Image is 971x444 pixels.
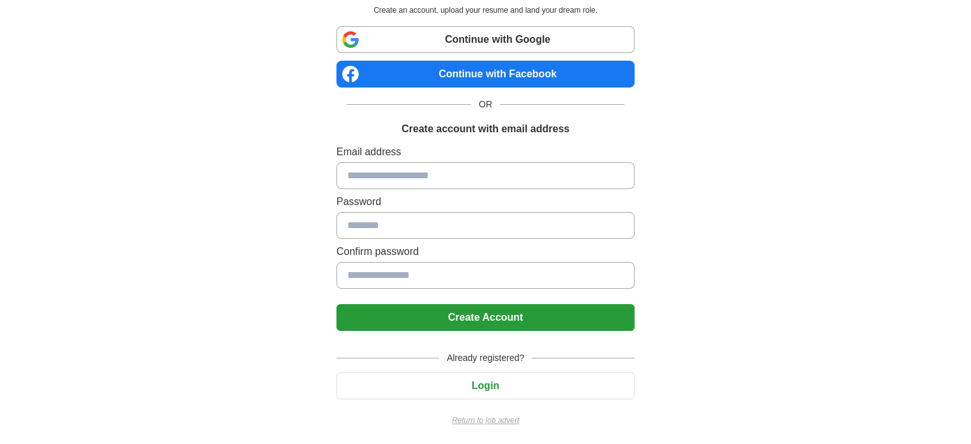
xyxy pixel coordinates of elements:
[336,61,635,88] a: Continue with Facebook
[336,194,635,210] label: Password
[336,380,635,391] a: Login
[336,415,635,426] a: Return to job advert
[471,98,500,111] span: OR
[339,4,632,16] p: Create an account, upload your resume and land your dream role.
[336,304,635,331] button: Create Account
[336,244,635,259] label: Confirm password
[402,121,569,137] h1: Create account with email address
[336,144,635,160] label: Email address
[439,351,532,365] span: Already registered?
[336,26,635,53] a: Continue with Google
[336,372,635,399] button: Login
